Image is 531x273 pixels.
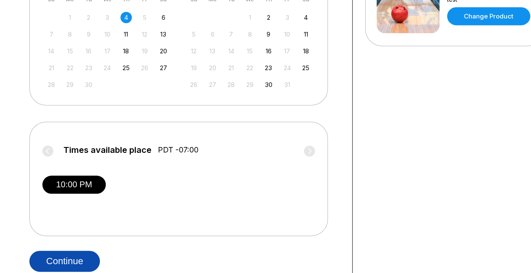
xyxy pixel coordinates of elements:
div: Not available Friday, October 31st, 2025 [282,79,293,90]
div: Not available Tuesday, October 7th, 2025 [225,29,237,40]
div: Not available Tuesday, September 30th, 2025 [83,79,94,90]
div: Not available Tuesday, September 23rd, 2025 [83,62,94,73]
div: Choose Thursday, September 25th, 2025 [120,62,132,73]
div: Not available Tuesday, October 14th, 2025 [225,45,237,57]
div: Not available Tuesday, October 28th, 2025 [225,79,237,90]
a: Change Product [447,7,530,25]
div: Not available Monday, October 13th, 2025 [207,45,218,57]
div: Not available Wednesday, September 3rd, 2025 [102,12,113,23]
div: Not available Friday, September 19th, 2025 [139,45,150,57]
div: Not available Friday, September 26th, 2025 [139,62,150,73]
div: Not available Friday, October 10th, 2025 [282,29,293,40]
div: Not available Sunday, October 26th, 2025 [188,79,199,90]
div: Choose Saturday, October 18th, 2025 [300,45,311,57]
div: Choose Saturday, September 13th, 2025 [158,29,169,40]
div: Not available Friday, September 5th, 2025 [139,12,150,23]
div: Not available Monday, September 29th, 2025 [64,79,76,90]
div: Not available Monday, September 22nd, 2025 [64,62,76,73]
div: Not available Wednesday, September 24th, 2025 [102,62,113,73]
div: Not available Sunday, September 28th, 2025 [46,79,57,90]
div: Not available Tuesday, September 16th, 2025 [83,45,94,57]
div: Not available Monday, September 1st, 2025 [64,12,76,23]
div: Choose Saturday, October 11th, 2025 [300,29,311,40]
div: Not available Sunday, October 19th, 2025 [188,62,199,73]
div: Choose Saturday, September 6th, 2025 [158,12,169,23]
div: Not available Friday, September 12th, 2025 [139,29,150,40]
span: PDT -07:00 [158,145,199,155]
div: Not available Sunday, September 21st, 2025 [46,62,57,73]
div: Not available Tuesday, October 21st, 2025 [225,62,237,73]
div: month 2025-10 [187,11,313,90]
div: Not available Wednesday, October 15th, 2025 [244,45,256,57]
div: Not available Sunday, September 14th, 2025 [46,45,57,57]
div: Not available Monday, October 20th, 2025 [207,62,218,73]
div: Not available Wednesday, September 17th, 2025 [102,45,113,57]
div: Not available Wednesday, October 22nd, 2025 [244,62,256,73]
div: Not available Friday, October 17th, 2025 [282,45,293,57]
span: Times available place [63,145,152,155]
div: Choose Saturday, October 4th, 2025 [300,12,311,23]
div: Not available Sunday, September 7th, 2025 [46,29,57,40]
div: Choose Thursday, October 30th, 2025 [263,79,274,90]
button: Continue [29,251,100,272]
button: 10:00 PM [42,176,106,194]
div: Not available Wednesday, October 29th, 2025 [244,79,256,90]
div: Not available Sunday, October 12th, 2025 [188,45,199,57]
div: Choose Thursday, September 11th, 2025 [120,29,132,40]
div: Choose Thursday, October 9th, 2025 [263,29,274,40]
div: Not available Wednesday, September 10th, 2025 [102,29,113,40]
div: Choose Saturday, October 25th, 2025 [300,62,311,73]
div: Not available Monday, September 8th, 2025 [64,29,76,40]
div: Choose Thursday, October 23rd, 2025 [263,62,274,73]
div: Choose Thursday, October 16th, 2025 [263,45,274,57]
div: Choose Saturday, September 20th, 2025 [158,45,169,57]
div: Not available Tuesday, September 2nd, 2025 [83,12,94,23]
div: Not available Friday, October 3rd, 2025 [282,12,293,23]
div: Choose Thursday, September 4th, 2025 [120,12,132,23]
div: Not available Wednesday, October 1st, 2025 [244,12,256,23]
div: Choose Thursday, September 18th, 2025 [120,45,132,57]
div: Choose Saturday, September 27th, 2025 [158,62,169,73]
div: Not available Friday, October 24th, 2025 [282,62,293,73]
div: Not available Tuesday, September 9th, 2025 [83,29,94,40]
div: Not available Monday, September 15th, 2025 [64,45,76,57]
div: Not available Monday, October 6th, 2025 [207,29,218,40]
div: month 2025-09 [44,11,170,90]
div: Not available Wednesday, October 8th, 2025 [244,29,256,40]
div: Choose Thursday, October 2nd, 2025 [263,12,274,23]
div: Not available Monday, October 27th, 2025 [207,79,218,90]
div: Not available Sunday, October 5th, 2025 [188,29,199,40]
